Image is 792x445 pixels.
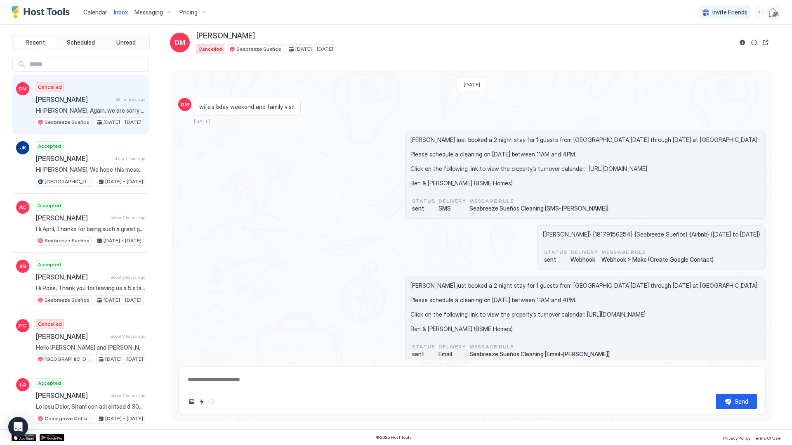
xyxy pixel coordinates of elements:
[469,197,608,205] span: Message Rule
[38,202,61,209] span: Accepted
[196,31,255,41] span: [PERSON_NAME]
[38,379,61,387] span: Accepted
[36,344,145,351] span: Hello [PERSON_NAME] and [PERSON_NAME], my name is [PERSON_NAME] and I will be traveling with my f...
[38,83,62,91] span: Cancelled
[754,433,780,442] a: Terms Of Use
[438,205,466,212] span: SMS
[104,118,141,126] span: [DATE] - [DATE]
[723,436,750,440] span: Privacy Policy
[36,403,145,410] span: Lo Ipsu Dolor, Sitam con adi elitsed d 305 eiusm temp inc 7 utlabo et Doloremagn Aliquae admi Ven...
[8,417,28,437] div: Open Intercom Messenger
[601,256,714,263] span: Webhook > Make (Create Google Contact)
[26,39,45,46] span: Recent
[38,320,62,328] span: Cancelled
[40,434,64,441] a: Google Play Store
[45,178,91,185] span: [GEOGRAPHIC_DATA]
[469,350,610,358] span: Seabreeze Sueños Cleaning [Email-[PERSON_NAME]]
[738,38,747,47] button: Reservation information
[114,9,128,16] span: Inbox
[197,397,207,407] button: Quick reply
[116,97,145,102] span: 29 minutes ago
[104,296,141,304] span: [DATE] - [DATE]
[111,393,145,398] span: about 7 hours ago
[105,415,143,422] span: [DATE] - [DATE]
[105,178,143,185] span: [DATE] - [DATE]
[199,103,295,111] span: wife's bday weekend and family visit
[36,107,145,114] span: Hi [PERSON_NAME], Again, we are sorry to hear of the unfortunate situation. That is why we highly...
[19,204,26,211] span: AC
[38,261,61,268] span: Accepted
[179,9,198,16] span: Pricing
[412,343,435,350] span: status
[45,415,91,422] span: Coastgrove Cottage
[45,237,90,244] span: Seabreeze Sueños
[438,343,466,350] span: Delivery
[83,9,107,16] span: Calendar
[761,38,771,47] button: Open reservation
[712,9,747,16] span: Invite Friends
[104,37,148,48] button: Unread
[45,118,90,126] span: Seabreeze Sueños
[754,7,764,17] div: menu
[544,249,567,256] span: status
[438,197,466,205] span: Delivery
[19,263,26,270] span: RS
[20,381,26,388] span: LA
[38,142,61,150] span: Accepted
[36,154,110,163] span: [PERSON_NAME]
[198,45,222,53] span: Cancelled
[114,8,128,17] a: Inbox
[36,214,107,222] span: [PERSON_NAME]
[36,225,145,233] span: Hi April, Thanks for being such a great guest and taking good care of our home. We gladly left yo...
[295,45,333,53] span: [DATE] - [DATE]
[469,343,610,350] span: Message Rule
[36,391,107,400] span: [PERSON_NAME]
[19,85,27,92] span: DM
[14,37,57,48] button: Recent
[19,322,26,329] span: PG
[12,35,150,50] div: tab-group
[116,39,136,46] span: Unread
[45,355,91,363] span: [GEOGRAPHIC_DATA]
[174,38,185,47] span: DM
[412,205,435,212] span: sent
[111,275,145,280] span: about 2 hours ago
[20,144,26,151] span: JK
[438,350,466,358] span: Email
[12,6,73,19] a: Host Tools Logo
[723,433,750,442] a: Privacy Policy
[36,166,145,173] span: Hi [PERSON_NAME], We hope this message finds you well. Kindly be advised that we were just notifi...
[36,273,107,281] span: [PERSON_NAME]
[754,436,780,440] span: Terms Of Use
[36,95,113,104] span: [PERSON_NAME]
[26,57,148,71] input: Input Field
[601,249,714,256] span: Message Rule
[544,256,567,263] span: sent
[735,397,748,406] div: Send
[181,101,189,108] span: DM
[194,118,210,124] span: [DATE]
[376,435,412,440] span: © 2025 Host Tools
[542,231,760,238] span: {[PERSON_NAME]} {18179156254} {Seabreeze Sueños} {Airbnb} {[DATE] to [DATE]}
[469,205,608,212] span: Seabreeze Sueños Cleaning [SMS-[PERSON_NAME]]
[12,434,36,441] a: App Store
[412,350,435,358] span: sent
[104,237,141,244] span: [DATE] - [DATE]
[45,296,90,304] span: Seabreeze Sueños
[111,334,145,339] span: about 3 hours ago
[187,397,197,407] button: Upload image
[410,282,760,333] span: [PERSON_NAME] just booked a 2 night stay for 1 guests from [GEOGRAPHIC_DATA][DATE] through [DATE]...
[410,136,760,187] span: [PERSON_NAME] just booked a 2 night stay for 1 guests from [GEOGRAPHIC_DATA][DATE] through [DATE]...
[113,156,145,161] span: about 1 hour ago
[111,215,145,220] span: about 2 hours ago
[67,39,95,46] span: Scheduled
[36,332,107,341] span: [PERSON_NAME]
[236,45,281,53] span: Seabreeze Sueños
[570,256,598,263] span: Webhook
[767,6,780,19] div: User profile
[105,355,143,363] span: [DATE] - [DATE]
[36,284,145,292] span: Hi Rose, Thank you for leaving us a 5 star review, and we look forward to hosting you again in th...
